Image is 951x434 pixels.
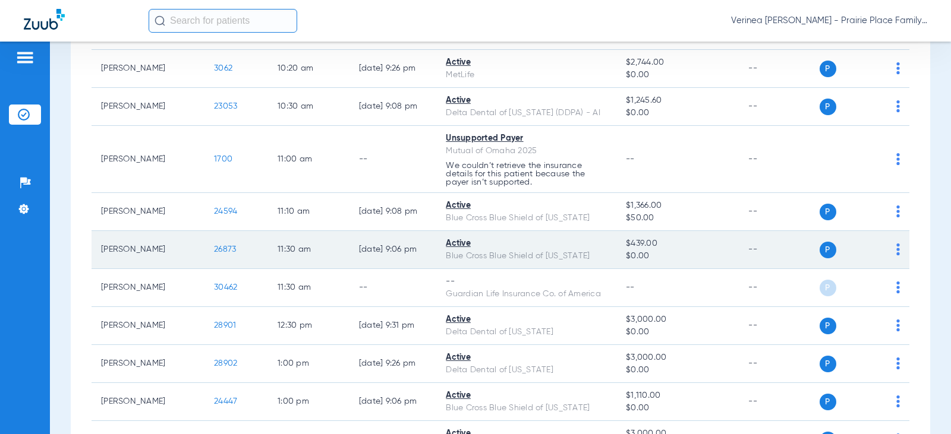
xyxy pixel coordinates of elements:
[896,319,900,331] img: group-dot-blue.svg
[446,69,607,81] div: MetLife
[446,199,607,212] div: Active
[149,9,297,33] input: Search for patients
[268,231,349,269] td: 11:30 AM
[349,269,436,307] td: --
[349,193,436,231] td: [DATE] 9:08 PM
[446,237,607,250] div: Active
[739,193,819,231] td: --
[896,205,900,217] img: group-dot-blue.svg
[349,88,436,126] td: [DATE] 9:08 PM
[820,356,836,372] span: P
[446,288,607,300] div: Guardian Life Insurance Co. of America
[446,161,607,186] p: We couldn’t retrieve the insurance details for this patient because the payer isn’t supported.
[626,212,729,224] span: $50.00
[446,107,607,119] div: Delta Dental of [US_STATE] (DDPA) - AI
[446,132,607,145] div: Unsupported Payer
[446,402,607,414] div: Blue Cross Blue Shield of [US_STATE]
[92,88,204,126] td: [PERSON_NAME]
[214,155,232,163] span: 1700
[24,9,65,30] img: Zuub Logo
[446,56,607,69] div: Active
[92,269,204,307] td: [PERSON_NAME]
[446,275,607,288] div: --
[896,62,900,74] img: group-dot-blue.svg
[626,389,729,402] span: $1,110.00
[820,99,836,115] span: P
[446,351,607,364] div: Active
[349,307,436,345] td: [DATE] 9:31 PM
[820,61,836,77] span: P
[268,383,349,421] td: 1:00 PM
[92,345,204,383] td: [PERSON_NAME]
[626,155,635,163] span: --
[155,15,165,26] img: Search Icon
[214,397,237,406] span: 24447
[349,231,436,269] td: [DATE] 9:06 PM
[446,364,607,376] div: Delta Dental of [US_STATE]
[626,237,729,250] span: $439.00
[92,231,204,269] td: [PERSON_NAME]
[214,283,237,292] span: 30462
[268,50,349,88] td: 10:20 AM
[626,351,729,364] span: $3,000.00
[268,269,349,307] td: 11:30 AM
[268,307,349,345] td: 12:30 PM
[268,88,349,126] td: 10:30 AM
[820,242,836,258] span: P
[739,126,819,193] td: --
[349,50,436,88] td: [DATE] 9:26 PM
[446,212,607,224] div: Blue Cross Blue Shield of [US_STATE]
[626,250,729,262] span: $0.00
[626,199,729,212] span: $1,366.00
[268,193,349,231] td: 11:10 AM
[92,193,204,231] td: [PERSON_NAME]
[896,243,900,255] img: group-dot-blue.svg
[446,145,607,157] div: Mutual of Omaha 2025
[820,204,836,220] span: P
[268,126,349,193] td: 11:00 AM
[626,402,729,414] span: $0.00
[820,318,836,334] span: P
[896,357,900,369] img: group-dot-blue.svg
[896,395,900,407] img: group-dot-blue.svg
[92,126,204,193] td: [PERSON_NAME]
[214,207,237,216] span: 24594
[349,126,436,193] td: --
[446,313,607,326] div: Active
[739,88,819,126] td: --
[446,250,607,262] div: Blue Cross Blue Shield of [US_STATE]
[626,69,729,81] span: $0.00
[626,107,729,119] span: $0.00
[896,281,900,293] img: group-dot-blue.svg
[626,326,729,338] span: $0.00
[626,364,729,376] span: $0.00
[820,280,836,296] span: P
[626,94,729,107] span: $1,245.60
[739,231,819,269] td: --
[214,102,237,110] span: 23053
[349,345,436,383] td: [DATE] 9:26 PM
[739,345,819,383] td: --
[446,94,607,107] div: Active
[739,383,819,421] td: --
[896,100,900,112] img: group-dot-blue.svg
[896,153,900,165] img: group-dot-blue.svg
[739,307,819,345] td: --
[268,345,349,383] td: 1:00 PM
[446,389,607,402] div: Active
[739,269,819,307] td: --
[214,359,237,368] span: 28902
[820,394,836,410] span: P
[739,50,819,88] td: --
[214,64,232,72] span: 3062
[92,50,204,88] td: [PERSON_NAME]
[349,383,436,421] td: [DATE] 9:06 PM
[626,56,729,69] span: $2,744.00
[92,307,204,345] td: [PERSON_NAME]
[214,321,236,330] span: 28901
[92,383,204,421] td: [PERSON_NAME]
[731,15,927,27] span: Verinea [PERSON_NAME] - Prairie Place Family Dental
[214,245,236,254] span: 26873
[626,283,635,292] span: --
[626,313,729,326] span: $3,000.00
